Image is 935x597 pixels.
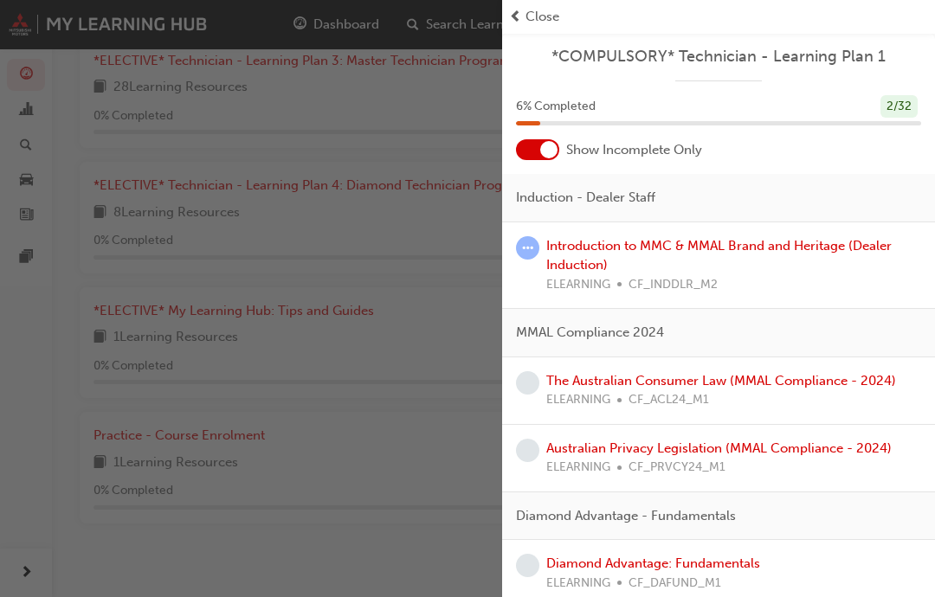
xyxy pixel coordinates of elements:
span: ELEARNING [546,458,610,478]
span: 6 % Completed [516,97,596,117]
a: *COMPULSORY* Technician - Learning Plan 1 [516,47,921,67]
span: Show Incomplete Only [566,140,702,160]
span: learningRecordVerb_NONE-icon [516,554,539,577]
a: The Australian Consumer Law (MMAL Compliance - 2024) [546,373,896,388]
span: MMAL Compliance 2024 [516,323,664,343]
span: learningRecordVerb_NONE-icon [516,371,539,395]
span: Diamond Advantage - Fundamentals [516,506,736,526]
span: CF_DAFUND_M1 [629,574,721,594]
span: prev-icon [509,7,522,27]
span: CF_INDDLR_M2 [629,275,718,295]
a: Introduction to MMC & MMAL Brand and Heritage (Dealer Induction) [546,238,892,273]
button: prev-iconClose [509,7,928,27]
span: learningRecordVerb_NONE-icon [516,439,539,462]
span: Induction - Dealer Staff [516,188,655,208]
span: CF_ACL24_M1 [629,390,709,410]
span: Close [526,7,559,27]
div: 2 / 32 [880,95,918,119]
a: Australian Privacy Legislation (MMAL Compliance - 2024) [546,440,892,456]
span: ELEARNING [546,390,610,410]
span: learningRecordVerb_ATTEMPT-icon [516,236,539,260]
span: ELEARNING [546,275,610,295]
a: Diamond Advantage: Fundamentals [546,555,760,571]
span: CF_PRVCY24_M1 [629,458,725,478]
span: ELEARNING [546,574,610,594]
